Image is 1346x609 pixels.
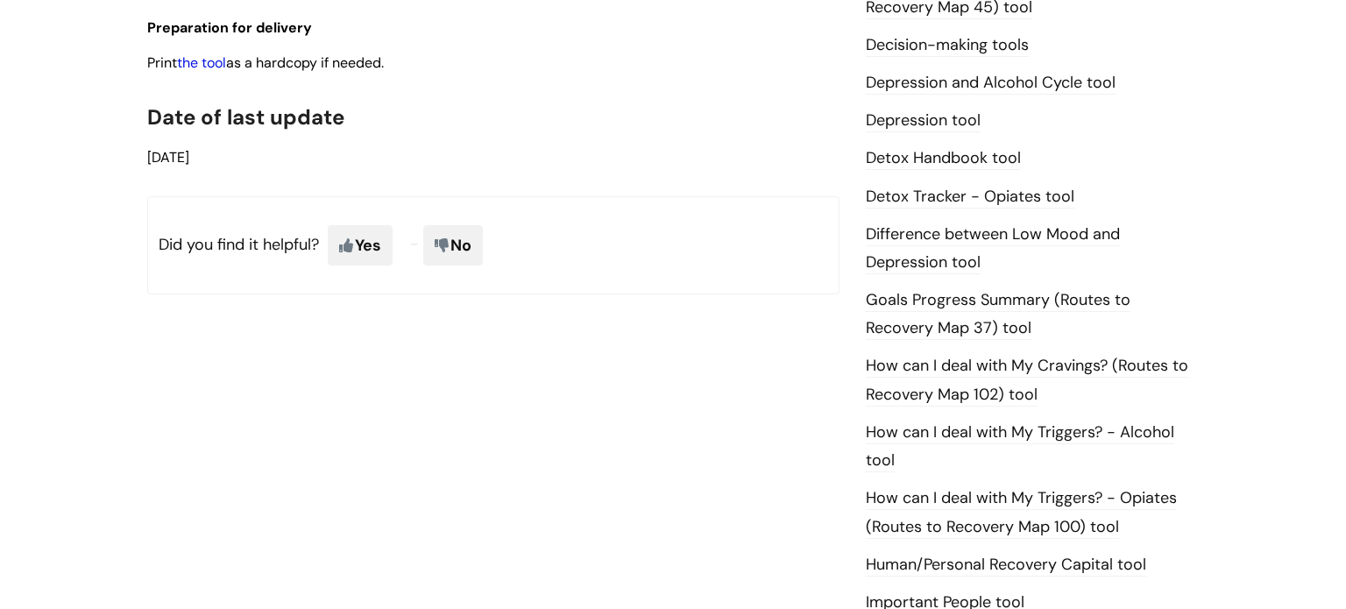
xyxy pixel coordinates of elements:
[866,554,1146,577] a: Human/Personal Recovery Capital tool
[866,223,1120,274] a: Difference between Low Mood and Depression tool
[147,18,312,37] span: Preparation for delivery
[866,421,1174,472] a: How can I deal with My Triggers? - Alcohol tool
[866,186,1074,209] a: Detox Tracker - Opiates tool
[866,487,1177,538] a: How can I deal with My Triggers? - Opiates (Routes to Recovery Map 100) tool
[328,225,393,266] span: Yes
[147,148,189,166] span: [DATE]
[866,289,1130,340] a: Goals Progress Summary (Routes to Recovery Map 37) tool
[866,34,1029,57] a: Decision-making tools
[866,110,981,132] a: Depression tool
[866,147,1021,170] a: Detox Handbook tool
[147,103,344,131] span: Date of last update
[423,225,483,266] span: No
[866,355,1188,406] a: How can I deal with My Cravings? (Routes to Recovery Map 102) tool
[866,72,1116,95] a: Depression and Alcohol Cycle tool
[147,196,839,294] p: Did you find it helpful?
[147,53,384,72] span: Print as a hardcopy if needed.
[177,53,226,72] a: the tool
